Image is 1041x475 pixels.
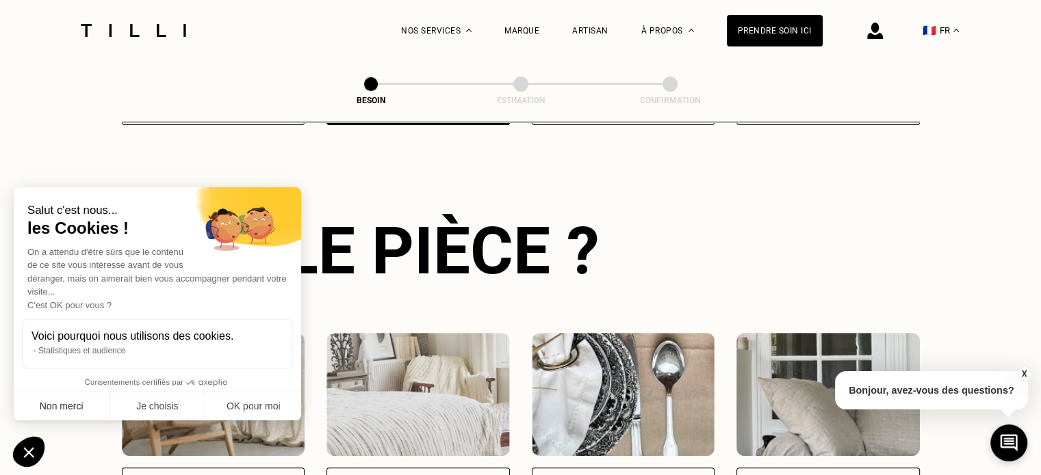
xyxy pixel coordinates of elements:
img: Logo du service de couturière Tilli [76,24,191,37]
a: Prendre soin ici [727,15,823,46]
a: Artisan [572,26,608,36]
img: Menu déroulant à propos [689,29,694,32]
div: Estimation [452,96,589,105]
button: X [1017,366,1031,381]
img: menu déroulant [953,29,959,32]
img: Tilli retouche votre Linge de table [532,333,715,456]
div: Besoin [303,96,439,105]
div: Quelle pièce ? [122,213,920,289]
img: icône connexion [867,23,883,39]
div: Confirmation [602,96,738,105]
p: Bonjour, avez-vous des questions? [835,371,1028,409]
img: Menu déroulant [466,29,472,32]
img: Tilli retouche votre Linge de lit [326,333,510,456]
span: 🇫🇷 [923,24,936,37]
img: Tilli retouche votre Canapé & chaises [736,333,920,456]
a: Marque [504,26,539,36]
